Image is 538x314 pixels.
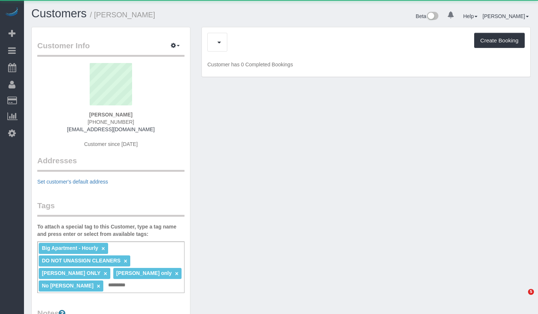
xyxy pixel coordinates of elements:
span: No [PERSON_NAME] [42,283,93,289]
a: Help [463,13,477,19]
legend: Customer Info [37,40,184,57]
a: × [97,283,100,289]
img: Automaid Logo [4,7,19,18]
a: Set customer's default address [37,179,108,185]
small: / [PERSON_NAME] [90,11,155,19]
strong: [PERSON_NAME] [89,112,132,118]
a: × [104,271,107,277]
span: 5 [528,289,534,295]
span: [PHONE_NUMBER] [87,119,134,125]
a: × [101,245,105,252]
span: Big Apartment - Hourly [42,245,98,251]
label: To attach a special tag to this Customer, type a tag name and press enter or select from availabl... [37,223,184,238]
a: [EMAIL_ADDRESS][DOMAIN_NAME] [67,126,155,132]
legend: Tags [37,200,184,217]
span: DO NOT UNASSIGN CLEANERS [42,258,120,264]
button: Create Booking [474,33,525,48]
iframe: Intercom live chat [513,289,531,307]
span: [PERSON_NAME] only [116,270,172,276]
span: Customer since [DATE] [84,141,138,147]
img: New interface [426,12,438,21]
p: Customer has 0 Completed Bookings [207,61,525,68]
span: [PERSON_NAME] ONLY [42,270,100,276]
a: Beta [416,13,439,19]
a: Customers [31,7,87,20]
a: × [175,271,178,277]
a: [PERSON_NAME] [483,13,529,19]
a: × [124,258,127,264]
